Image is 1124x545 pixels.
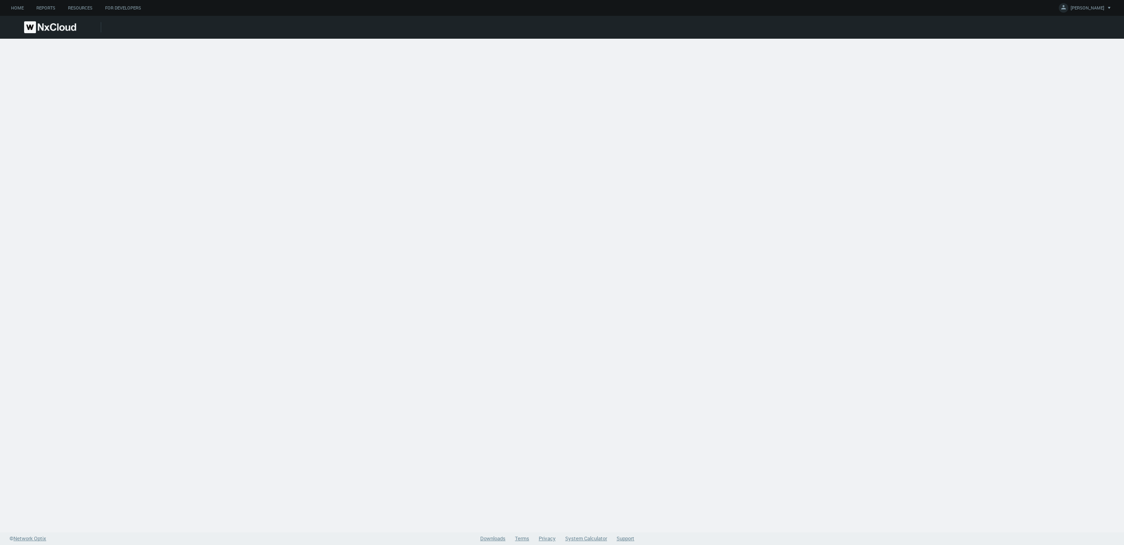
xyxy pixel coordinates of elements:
[30,3,62,13] a: Reports
[515,535,529,542] a: Terms
[62,3,99,13] a: Resources
[99,3,147,13] a: For Developers
[24,21,76,33] img: Nx Cloud logo
[1071,5,1104,14] span: [PERSON_NAME]
[9,535,46,543] a: ©Network Optix
[565,535,607,542] a: System Calculator
[539,535,556,542] a: Privacy
[13,535,46,542] span: Network Optix
[5,3,30,13] a: Home
[617,535,634,542] a: Support
[480,535,505,542] a: Downloads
